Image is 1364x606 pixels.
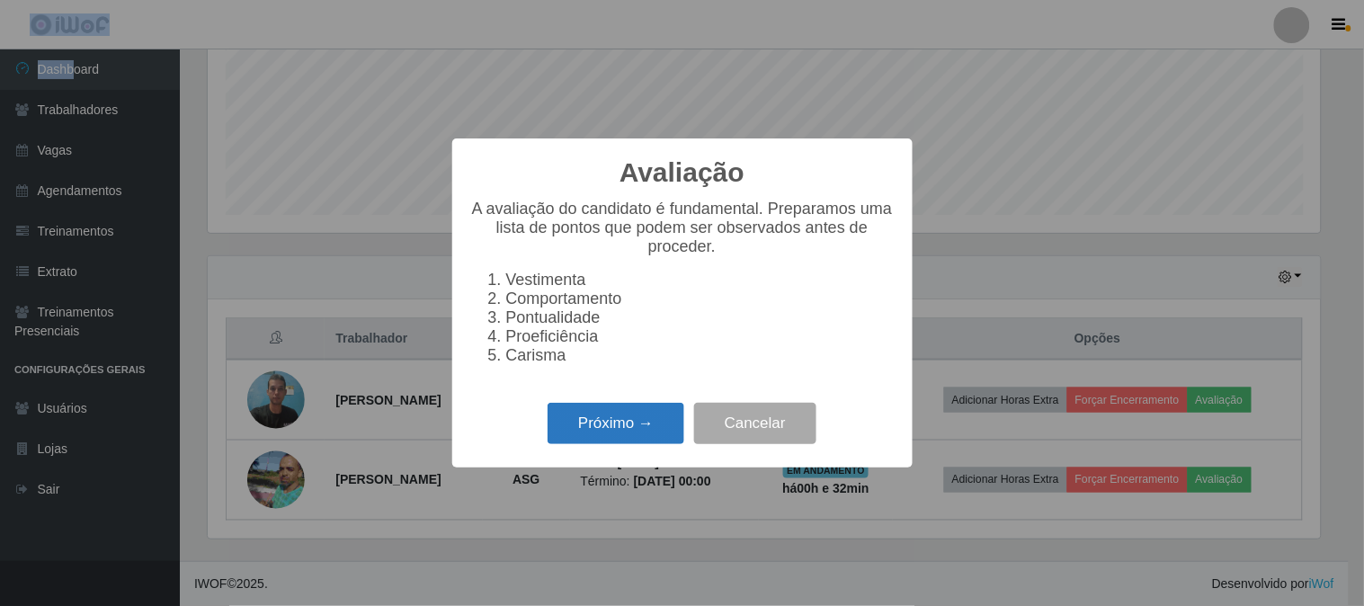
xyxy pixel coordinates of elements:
[470,200,895,256] p: A avaliação do candidato é fundamental. Preparamos uma lista de pontos que podem ser observados a...
[506,271,895,290] li: Vestimenta
[694,403,816,445] button: Cancelar
[506,327,895,346] li: Proeficiência
[506,346,895,365] li: Carisma
[620,156,744,189] h2: Avaliação
[548,403,684,445] button: Próximo →
[506,290,895,308] li: Comportamento
[506,308,895,327] li: Pontualidade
